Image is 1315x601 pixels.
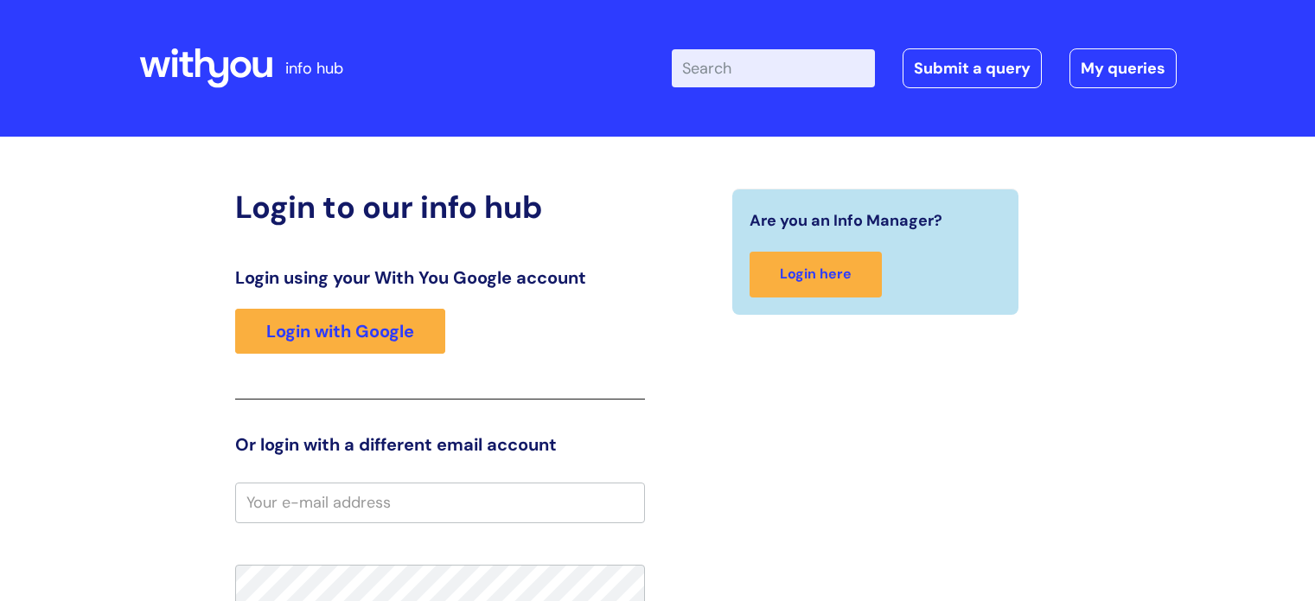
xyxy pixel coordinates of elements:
[750,252,882,297] a: Login here
[235,267,645,288] h3: Login using your With You Google account
[285,54,343,82] p: info hub
[235,309,445,354] a: Login with Google
[903,48,1042,88] a: Submit a query
[672,49,875,87] input: Search
[235,189,645,226] h2: Login to our info hub
[235,434,645,455] h3: Or login with a different email account
[1069,48,1177,88] a: My queries
[750,207,942,234] span: Are you an Info Manager?
[235,483,645,522] input: Your e-mail address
